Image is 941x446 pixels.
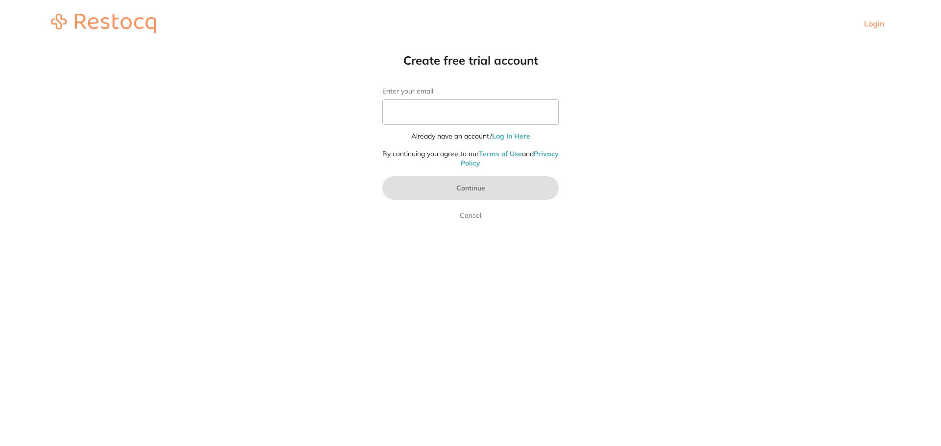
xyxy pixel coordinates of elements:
p: By continuing you agree to our and [382,149,559,168]
label: Enter your email [382,87,559,95]
a: Log In Here [492,132,530,141]
a: Terms of Use [479,149,522,158]
img: restocq_logo.svg [51,14,156,33]
a: Privacy Policy [461,149,559,168]
a: Login [864,19,884,28]
button: Continue [382,176,559,200]
h1: Create free trial account [363,53,578,68]
p: Already have an account? [382,132,559,141]
a: Cancel [458,210,483,221]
